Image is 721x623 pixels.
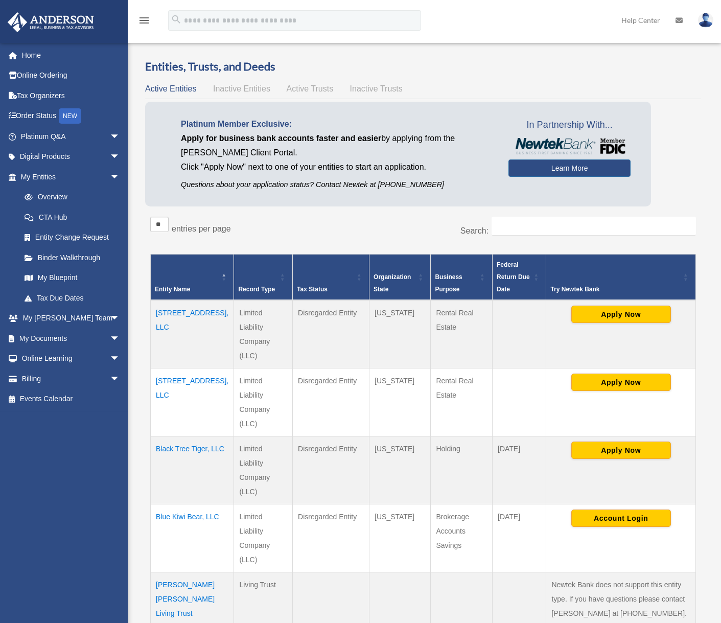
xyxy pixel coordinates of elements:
[369,436,431,504] td: [US_STATE]
[138,14,150,27] i: menu
[14,207,130,227] a: CTA Hub
[110,167,130,188] span: arrow_drop_down
[151,368,234,436] td: [STREET_ADDRESS], LLC
[571,442,671,459] button: Apply Now
[234,504,293,572] td: Limited Liability Company (LLC)
[431,504,493,572] td: Brokerage Accounts Savings
[110,308,130,329] span: arrow_drop_down
[571,306,671,323] button: Apply Now
[155,286,190,293] span: Entity Name
[369,300,431,368] td: [US_STATE]
[7,328,135,349] a: My Documentsarrow_drop_down
[7,147,135,167] a: Digital Productsarrow_drop_down
[493,255,546,301] th: Federal Return Due Date: Activate to sort
[238,286,275,293] span: Record Type
[14,268,130,288] a: My Blueprint
[698,13,713,28] img: User Pic
[431,368,493,436] td: Rental Real Estate
[151,300,234,368] td: [STREET_ADDRESS], LLC
[181,160,493,174] p: Click "Apply Now" next to one of your entities to start an application.
[181,178,493,191] p: Questions about your application status? Contact Newtek at [PHONE_NUMBER]
[7,65,135,86] a: Online Ordering
[145,59,701,75] h3: Entities, Trusts, and Deeds
[293,255,369,301] th: Tax Status: Activate to sort
[293,368,369,436] td: Disregarded Entity
[369,504,431,572] td: [US_STATE]
[151,436,234,504] td: Black Tree Tiger, LLC
[293,504,369,572] td: Disregarded Entity
[14,187,125,207] a: Overview
[138,18,150,27] a: menu
[293,300,369,368] td: Disregarded Entity
[493,436,546,504] td: [DATE]
[571,514,671,522] a: Account Login
[293,436,369,504] td: Disregarded Entity
[234,300,293,368] td: Limited Liability Company (LLC)
[546,255,696,301] th: Try Newtek Bank : Activate to sort
[110,349,130,370] span: arrow_drop_down
[110,126,130,147] span: arrow_drop_down
[497,261,530,293] span: Federal Return Due Date
[435,273,462,293] span: Business Purpose
[7,126,135,147] a: Platinum Q&Aarrow_drop_down
[110,368,130,389] span: arrow_drop_down
[287,84,334,93] span: Active Trusts
[7,85,135,106] a: Tax Organizers
[571,374,671,391] button: Apply Now
[460,226,489,235] label: Search:
[181,131,493,160] p: by applying from the [PERSON_NAME] Client Portal.
[110,147,130,168] span: arrow_drop_down
[508,159,631,177] a: Learn More
[514,138,625,154] img: NewtekBankLogoSM.png
[172,224,231,233] label: entries per page
[550,283,680,295] div: Try Newtek Bank
[181,117,493,131] p: Platinum Member Exclusive:
[374,273,411,293] span: Organization State
[7,389,135,409] a: Events Calendar
[7,167,130,187] a: My Entitiesarrow_drop_down
[350,84,403,93] span: Inactive Trusts
[181,134,381,143] span: Apply for business bank accounts faster and easier
[213,84,270,93] span: Inactive Entities
[110,328,130,349] span: arrow_drop_down
[14,247,130,268] a: Binder Walkthrough
[14,227,130,248] a: Entity Change Request
[234,436,293,504] td: Limited Liability Company (LLC)
[151,504,234,572] td: Blue Kiwi Bear, LLC
[7,45,135,65] a: Home
[7,106,135,127] a: Order StatusNEW
[234,255,293,301] th: Record Type: Activate to sort
[7,368,135,389] a: Billingarrow_drop_down
[369,255,431,301] th: Organization State: Activate to sort
[234,368,293,436] td: Limited Liability Company (LLC)
[431,255,493,301] th: Business Purpose: Activate to sort
[14,288,130,308] a: Tax Due Dates
[431,436,493,504] td: Holding
[145,84,196,93] span: Active Entities
[151,255,234,301] th: Entity Name: Activate to invert sorting
[171,14,182,25] i: search
[7,349,135,369] a: Online Learningarrow_drop_down
[431,300,493,368] td: Rental Real Estate
[571,510,671,527] button: Account Login
[59,108,81,124] div: NEW
[493,504,546,572] td: [DATE]
[297,286,328,293] span: Tax Status
[7,308,135,329] a: My [PERSON_NAME] Teamarrow_drop_down
[369,368,431,436] td: [US_STATE]
[5,12,97,32] img: Anderson Advisors Platinum Portal
[508,117,631,133] span: In Partnership With...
